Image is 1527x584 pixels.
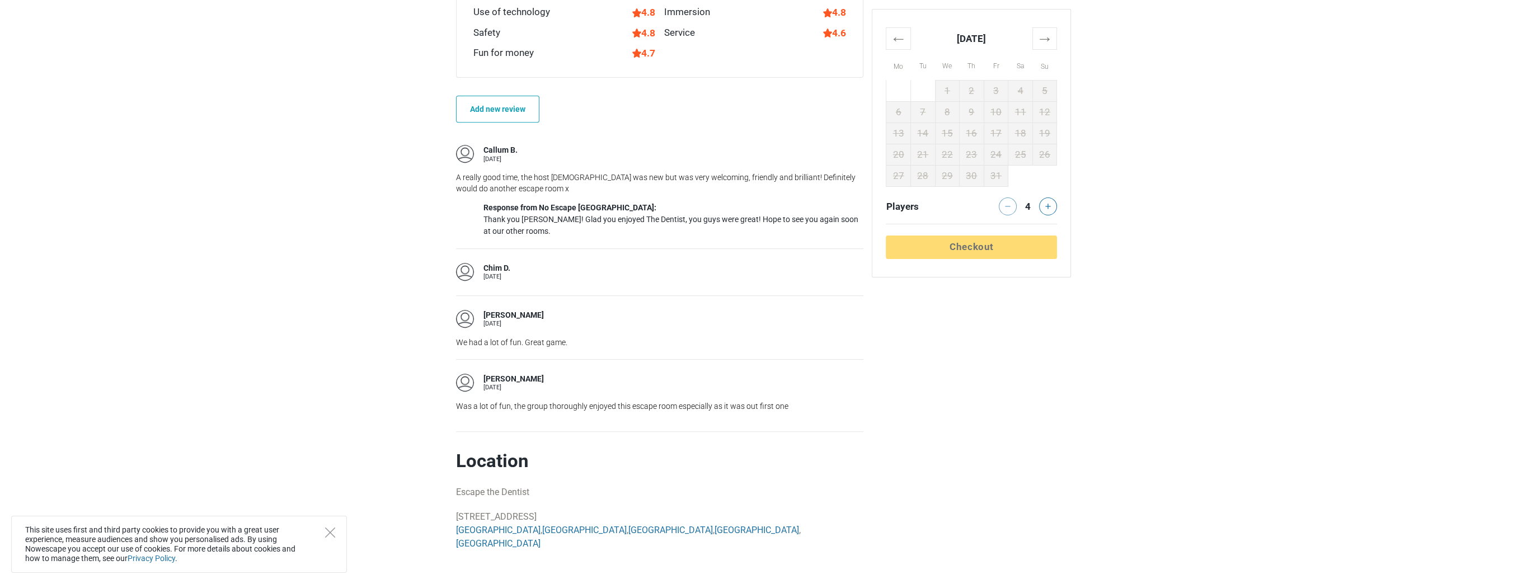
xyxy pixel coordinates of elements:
td: 5 [1032,80,1057,101]
div: 4 [1021,197,1035,213]
td: 18 [1008,123,1033,144]
div: Fun for money [473,46,534,60]
div: Chim D. [483,263,510,274]
th: Sa [1008,49,1033,80]
td: 28 [910,165,935,186]
td: 4 [1008,80,1033,101]
td: 16 [960,123,984,144]
td: 3 [984,80,1008,101]
div: 4.8 [823,5,846,20]
div: Players [881,197,971,215]
p: Escape the Dentist [456,486,863,499]
div: [DATE] [483,384,544,390]
div: Callum B. [483,145,518,156]
td: 10 [984,101,1008,123]
td: 7 [910,101,935,123]
th: [DATE] [910,27,1032,49]
td: 23 [960,144,984,165]
div: [DATE] [483,274,510,280]
div: 4.7 [632,46,655,60]
div: 4.8 [632,26,655,40]
div: Safety [473,26,500,40]
div: This site uses first and third party cookies to provide you with a great user experience, measure... [11,516,347,573]
td: 19 [1032,123,1057,144]
a: [GEOGRAPHIC_DATA] [456,538,541,549]
a: Add new review [456,96,539,123]
a: [GEOGRAPHIC_DATA] [542,525,627,535]
td: 27 [886,165,911,186]
td: 12 [1032,101,1057,123]
td: 20 [886,144,911,165]
div: [DATE] [483,321,544,327]
td: 11 [1008,101,1033,123]
div: Thank you [PERSON_NAME]! Glad you enjoyed The Dentist, you guys were great! Hope to see you again... [483,214,863,237]
th: Mo [886,49,911,80]
th: → [1032,27,1057,49]
a: [GEOGRAPHIC_DATA] [628,525,713,535]
th: Fr [984,49,1008,80]
p: A really good time, the host [DEMOGRAPHIC_DATA] was new but was very welcoming, friendly and bril... [456,172,863,194]
td: 9 [960,101,984,123]
td: 13 [886,123,911,144]
td: 25 [1008,144,1033,165]
td: 21 [910,144,935,165]
h2: Location [456,450,863,472]
div: Response from No Escape [GEOGRAPHIC_DATA]: [483,202,863,214]
th: ← [886,27,911,49]
td: 24 [984,144,1008,165]
td: 22 [935,144,960,165]
td: 2 [960,80,984,101]
td: 31 [984,165,1008,186]
td: 14 [910,123,935,144]
div: 4.6 [823,26,846,40]
a: [GEOGRAPHIC_DATA] [715,525,799,535]
td: 15 [935,123,960,144]
button: Close [325,528,335,538]
p: Was a lot of fun, the group thoroughly enjoyed this escape room especially as it was out first one [456,401,863,412]
div: 4.8 [632,5,655,20]
th: We [935,49,960,80]
div: [DATE] [483,156,518,162]
th: Tu [910,49,935,80]
p: We had a lot of fun. Great game. [456,337,863,348]
div: Use of technology [473,5,550,20]
td: 30 [960,165,984,186]
th: Su [1032,49,1057,80]
div: [PERSON_NAME] [483,310,544,321]
a: Privacy Policy [128,554,175,563]
td: 8 [935,101,960,123]
td: 6 [886,101,911,123]
p: [STREET_ADDRESS] , , , , [456,510,863,550]
div: [PERSON_NAME] [483,374,544,385]
td: 1 [935,80,960,101]
th: Th [960,49,984,80]
a: [GEOGRAPHIC_DATA] [456,525,541,535]
div: Service [664,26,695,40]
div: Immersion [664,5,710,20]
td: 17 [984,123,1008,144]
td: 29 [935,165,960,186]
td: 26 [1032,144,1057,165]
